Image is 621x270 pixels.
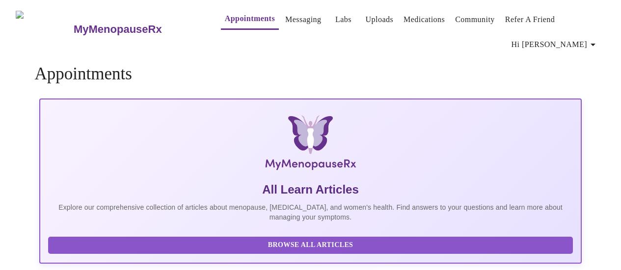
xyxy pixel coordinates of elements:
a: Medications [404,13,445,26]
button: Hi [PERSON_NAME] [508,35,603,54]
a: Refer a Friend [505,13,555,26]
img: MyMenopauseRx Logo [130,115,491,174]
a: Browse All Articles [48,240,575,248]
p: Explore our comprehensive collection of articles about menopause, [MEDICAL_DATA], and women's hea... [48,202,572,222]
button: Messaging [281,10,325,29]
button: Refer a Friend [501,10,559,29]
button: Labs [328,10,359,29]
h5: All Learn Articles [48,182,572,197]
a: Community [455,13,495,26]
a: Appointments [225,12,275,25]
button: Uploads [362,10,398,29]
a: MyMenopauseRx [72,12,201,47]
span: Hi [PERSON_NAME] [512,38,599,51]
button: Medications [400,10,449,29]
button: Browse All Articles [48,237,572,254]
span: Browse All Articles [58,239,563,251]
a: Labs [335,13,351,26]
h3: MyMenopauseRx [74,23,162,36]
img: MyMenopauseRx Logo [16,11,72,48]
button: Appointments [221,9,279,30]
button: Community [451,10,499,29]
h4: Appointments [34,64,586,84]
a: Uploads [366,13,394,26]
a: Messaging [285,13,321,26]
